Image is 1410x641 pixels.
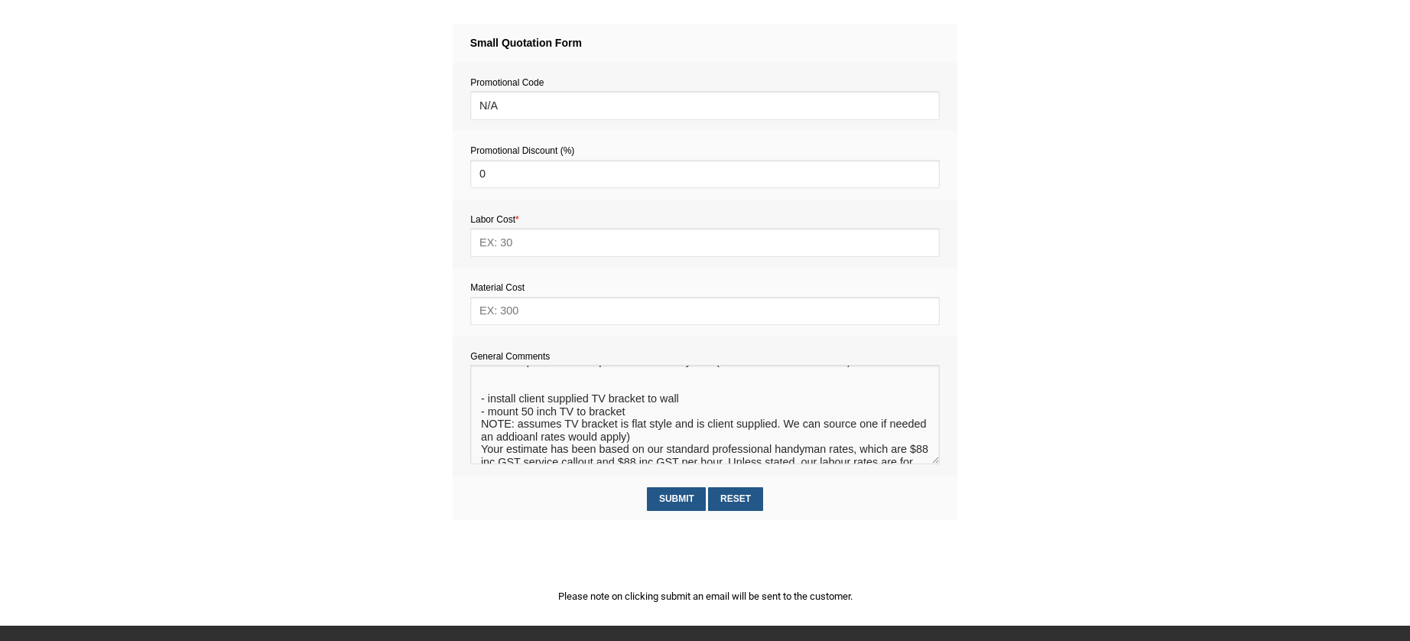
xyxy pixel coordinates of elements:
span: Promotional Code [470,77,544,88]
input: Submit [647,487,706,511]
span: General Comments [470,351,550,362]
input: EX: 30 [470,228,939,256]
strong: Small Quotation Form [470,37,582,49]
input: Reset [708,487,762,511]
p: Please note on clicking submit an email will be sent to the customer. [453,588,957,604]
span: Labor Cost [470,214,518,225]
input: EX: 300 [470,297,939,325]
span: Material Cost [470,282,525,293]
span: Promotional Discount (%) [470,145,574,156]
